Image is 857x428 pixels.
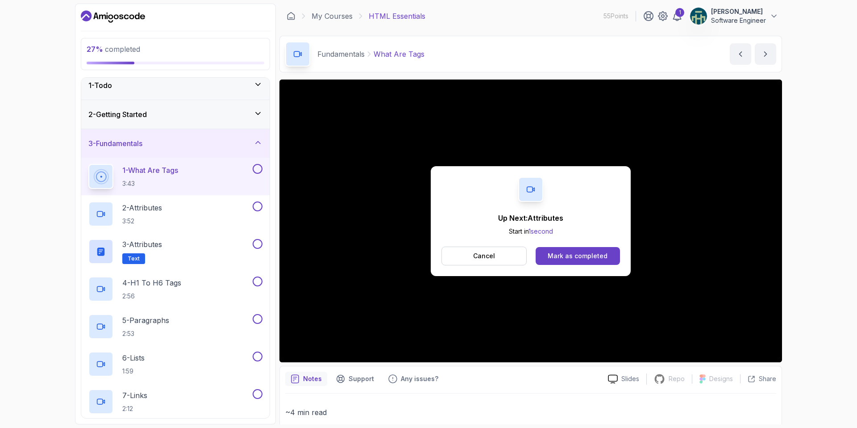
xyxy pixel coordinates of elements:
[690,8,707,25] img: user profile image
[122,277,181,288] p: 4 - H1 To H6 Tags
[122,390,147,401] p: 7 - Links
[498,227,563,236] p: Start in
[285,372,327,386] button: notes button
[672,11,682,21] a: 1
[87,45,103,54] span: 27 %
[548,252,607,260] div: Mark as completed
[279,80,782,362] iframe: 1 - What Are Tags.cmproj
[81,71,270,100] button: 1-Todo
[122,179,178,188] p: 3:43
[690,7,778,25] button: user profile image[PERSON_NAME]Software Engineer
[303,374,322,383] p: Notes
[401,374,438,383] p: Any issues?
[122,202,162,213] p: 2 - Attributes
[441,247,527,265] button: Cancel
[81,9,145,24] a: Dashboard
[88,314,262,339] button: 5-Paragraphs2:53
[536,247,620,265] button: Mark as completed
[81,100,270,129] button: 2-Getting Started
[122,315,169,326] p: 5 - Paragraphs
[122,292,181,301] p: 2:56
[759,374,776,383] p: Share
[88,80,112,91] h3: 1 - Todo
[740,374,776,383] button: Share
[498,213,563,223] p: Up Next: Attributes
[349,374,374,383] p: Support
[711,7,766,16] p: [PERSON_NAME]
[87,45,140,54] span: completed
[122,352,145,363] p: 6 - Lists
[122,404,147,413] p: 2:12
[122,367,145,376] p: 1:59
[369,11,425,21] p: HTML Essentials
[621,374,639,383] p: Slides
[711,16,766,25] p: Software Engineer
[383,372,444,386] button: Feedback button
[122,329,169,338] p: 2:53
[88,201,262,227] button: 2-Attributes3:52
[675,8,684,17] div: 1
[88,138,142,149] h3: 3 - Fundamentals
[88,352,262,377] button: 6-Lists1:59
[88,389,262,414] button: 7-Links2:12
[528,227,553,235] span: 1 second
[285,406,776,419] p: ~4 min read
[88,239,262,264] button: 3-AttributesText
[317,49,365,59] p: Fundamentals
[122,165,178,176] p: 1 - What Are Tags
[473,252,495,260] p: Cancel
[755,43,776,65] button: next content
[669,374,685,383] p: Repo
[709,374,733,383] p: Designs
[88,277,262,302] button: 4-H1 To H6 Tags2:56
[287,12,295,21] a: Dashboard
[601,374,646,384] a: Slides
[331,372,379,386] button: Support button
[730,43,751,65] button: previous content
[88,109,147,120] h3: 2 - Getting Started
[122,239,162,250] p: 3 - Attributes
[374,49,424,59] p: What Are Tags
[88,164,262,189] button: 1-What Are Tags3:43
[312,11,353,21] a: My Courses
[128,255,140,262] span: Text
[603,12,628,21] p: 55 Points
[122,217,162,226] p: 3:52
[81,129,270,158] button: 3-Fundamentals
